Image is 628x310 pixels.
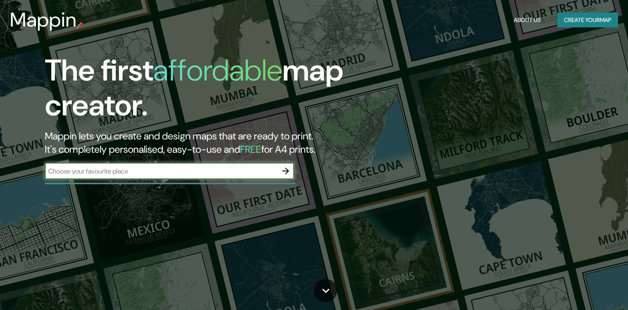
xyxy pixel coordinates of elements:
[10,8,77,32] h3: Mappin
[45,166,277,176] input: Choose your favourite place
[240,143,261,156] h5: FREE
[77,22,83,28] img: mappin-pin
[153,51,282,90] h1: affordable
[557,12,618,28] button: Create yourmap
[510,12,544,28] button: About Us
[45,53,359,129] h1: The first map creator.
[45,129,359,156] h2: Mappin lets you create and design maps that are ready to print. It's completely personalised, eas...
